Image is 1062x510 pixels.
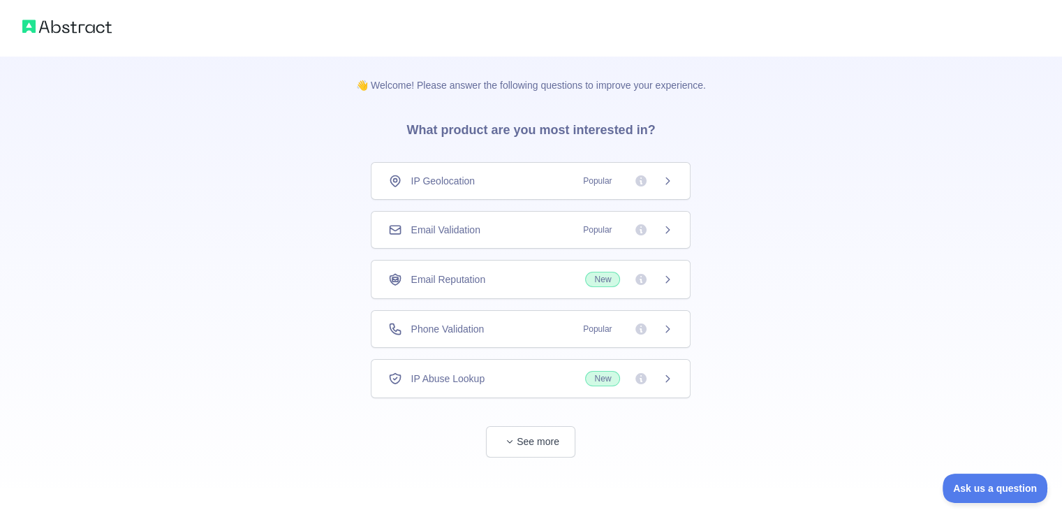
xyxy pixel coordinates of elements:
span: Popular [575,223,620,237]
h3: What product are you most interested in? [384,92,677,162]
span: New [585,371,620,386]
span: Phone Validation [411,322,484,336]
p: 👋 Welcome! Please answer the following questions to improve your experience. [334,56,728,92]
span: IP Abuse Lookup [411,372,485,386]
span: New [585,272,620,287]
span: Email Reputation [411,272,485,286]
iframe: Toggle Customer Support [943,474,1048,503]
img: Abstract logo [22,17,112,36]
span: Popular [575,322,620,336]
span: Email Validation [411,223,480,237]
span: IP Geolocation [411,174,475,188]
span: Popular [575,174,620,188]
button: See more [486,426,575,458]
